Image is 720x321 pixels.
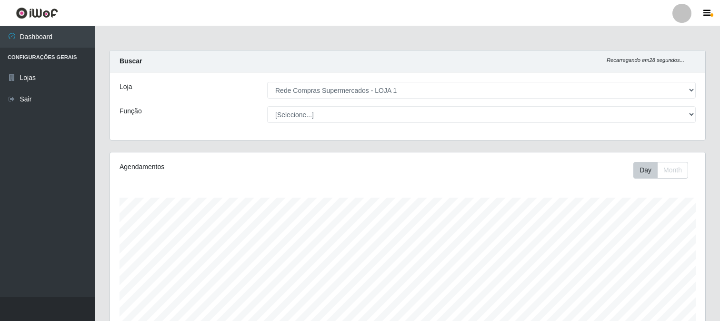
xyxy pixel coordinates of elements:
div: Agendamentos [120,162,351,172]
strong: Buscar [120,57,142,65]
button: Month [657,162,688,179]
label: Função [120,106,142,116]
button: Day [633,162,658,179]
i: Recarregando em 28 segundos... [607,57,684,63]
label: Loja [120,82,132,92]
div: Toolbar with button groups [633,162,696,179]
div: First group [633,162,688,179]
img: CoreUI Logo [16,7,58,19]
